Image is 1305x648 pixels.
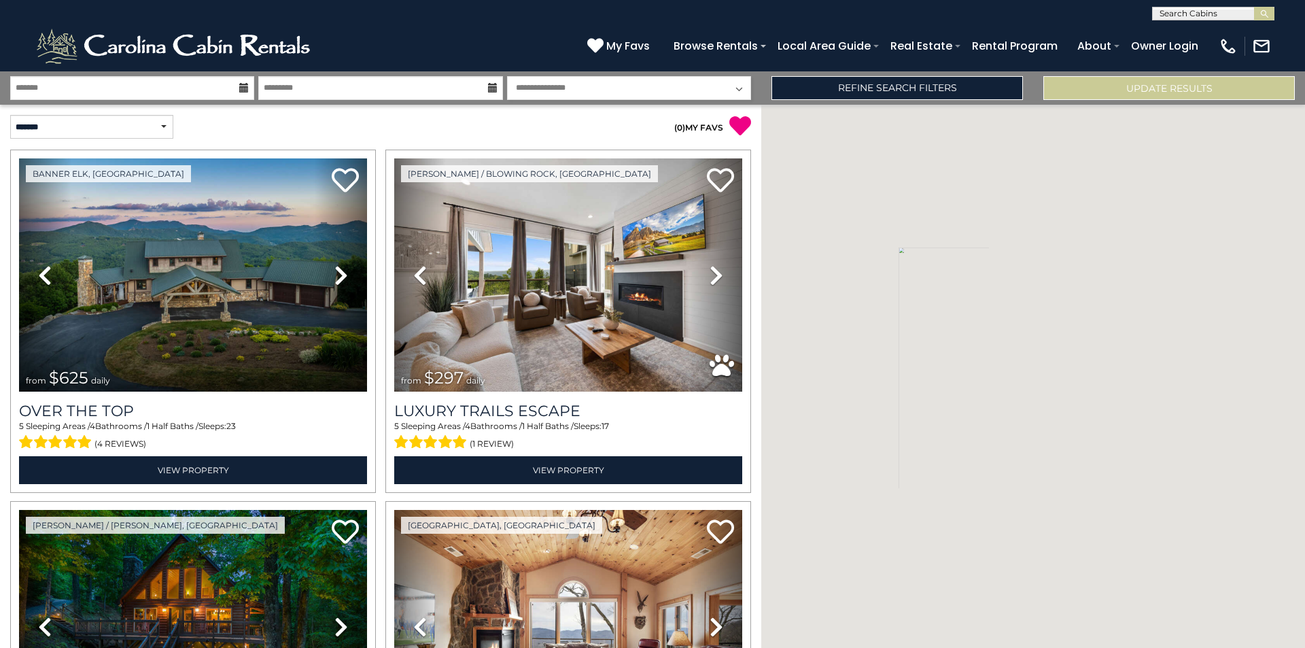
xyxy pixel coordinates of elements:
[466,375,485,386] span: daily
[394,158,742,392] img: thumbnail_168695581.jpeg
[91,375,110,386] span: daily
[49,368,88,388] span: $625
[19,420,367,453] div: Sleeping Areas / Bathrooms / Sleeps:
[19,402,367,420] a: Over The Top
[19,456,367,484] a: View Property
[771,34,877,58] a: Local Area Guide
[401,517,602,534] a: [GEOGRAPHIC_DATA], [GEOGRAPHIC_DATA]
[19,421,24,431] span: 5
[401,165,658,182] a: [PERSON_NAME] / Blowing Rock, [GEOGRAPHIC_DATA]
[26,375,46,386] span: from
[667,34,765,58] a: Browse Rentals
[394,420,742,453] div: Sleeping Areas / Bathrooms / Sleeps:
[147,421,198,431] span: 1 Half Baths /
[884,34,959,58] a: Real Estate
[90,421,95,431] span: 4
[470,435,514,453] span: (1 review)
[34,26,316,67] img: White-1-2.png
[606,37,650,54] span: My Favs
[522,421,574,431] span: 1 Half Baths /
[677,122,682,133] span: 0
[1071,34,1118,58] a: About
[332,518,359,547] a: Add to favorites
[1043,76,1295,100] button: Update Results
[94,435,146,453] span: (4 reviews)
[1219,37,1238,56] img: phone-regular-white.png
[707,518,734,547] a: Add to favorites
[19,158,367,392] img: thumbnail_167153549.jpeg
[424,368,464,388] span: $297
[401,375,421,386] span: from
[394,402,742,420] a: Luxury Trails Escape
[26,517,285,534] a: [PERSON_NAME] / [PERSON_NAME], [GEOGRAPHIC_DATA]
[1252,37,1271,56] img: mail-regular-white.png
[707,167,734,196] a: Add to favorites
[394,421,399,431] span: 5
[394,456,742,484] a: View Property
[226,421,236,431] span: 23
[965,34,1064,58] a: Rental Program
[1124,34,1205,58] a: Owner Login
[674,122,685,133] span: ( )
[332,167,359,196] a: Add to favorites
[587,37,653,55] a: My Favs
[465,421,470,431] span: 4
[602,421,609,431] span: 17
[771,76,1023,100] a: Refine Search Filters
[26,165,191,182] a: Banner Elk, [GEOGRAPHIC_DATA]
[674,122,723,133] a: (0)MY FAVS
